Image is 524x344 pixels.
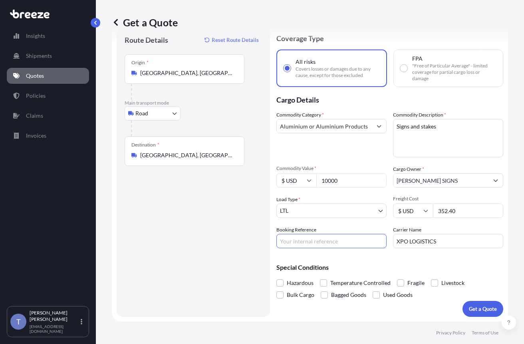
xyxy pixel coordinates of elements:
span: Bagged Goods [331,289,366,301]
span: Temperature Controlled [330,277,391,289]
span: FPA [412,55,423,63]
a: Shipments [7,48,89,64]
p: Invoices [26,132,46,140]
label: Commodity Description [393,111,446,119]
label: Commodity Category [276,111,324,119]
span: Load Type [276,196,300,204]
button: Show suggestions [372,119,386,133]
span: Fragile [407,277,425,289]
input: Enter amount [433,204,503,218]
a: Claims [7,108,89,124]
span: Road [135,109,148,117]
button: Select transport [125,106,181,121]
input: Destination [140,151,234,159]
button: Get a Quote [462,301,503,317]
input: Origin [140,69,234,77]
input: Full name [393,173,488,188]
span: "Free of Particular Average" - limited coverage for partial cargo loss or damage [412,63,496,82]
p: Special Conditions [276,264,503,271]
input: All risksCovers losses or damages due to any cause, except for those excluded [284,65,291,72]
input: Select a commodity type [277,119,372,133]
p: Get a Quote [469,305,497,313]
input: FPA"Free of Particular Average" - limited coverage for partial cargo loss or damage [400,65,407,72]
span: Freight Cost [393,196,503,202]
div: Origin [131,59,149,66]
div: Destination [131,142,159,148]
input: Enter name [393,234,503,248]
button: LTL [276,204,387,218]
a: Insights [7,28,89,44]
span: Covers losses or damages due to any cause, except for those excluded [296,66,380,79]
span: All risks [296,58,316,66]
label: Carrier Name [393,226,421,234]
p: Policies [26,92,46,100]
span: Bulk Cargo [287,289,314,301]
a: Invoices [7,128,89,144]
p: Claims [26,112,43,120]
span: T [16,318,21,326]
a: Quotes [7,68,89,84]
p: Main transport mode [125,100,262,106]
label: Booking Reference [276,226,316,234]
p: Quotes [26,72,44,80]
span: Livestock [441,277,464,289]
span: Commodity Value [276,165,387,172]
p: Insights [26,32,45,40]
p: [PERSON_NAME] [PERSON_NAME] [30,310,79,322]
p: Cargo Details [276,87,503,111]
span: Hazardous [287,277,314,289]
p: Shipments [26,52,52,60]
input: Type amount [316,173,387,188]
span: Used Goods [383,289,413,301]
p: Get a Quote [112,16,178,29]
a: Privacy Policy [436,330,465,336]
span: LTL [280,207,288,215]
a: Terms of Use [472,330,498,336]
button: Show suggestions [488,173,503,188]
a: Policies [7,88,89,104]
label: Cargo Owner [393,165,424,173]
input: Your internal reference [276,234,387,248]
p: [EMAIL_ADDRESS][DOMAIN_NAME] [30,324,79,334]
